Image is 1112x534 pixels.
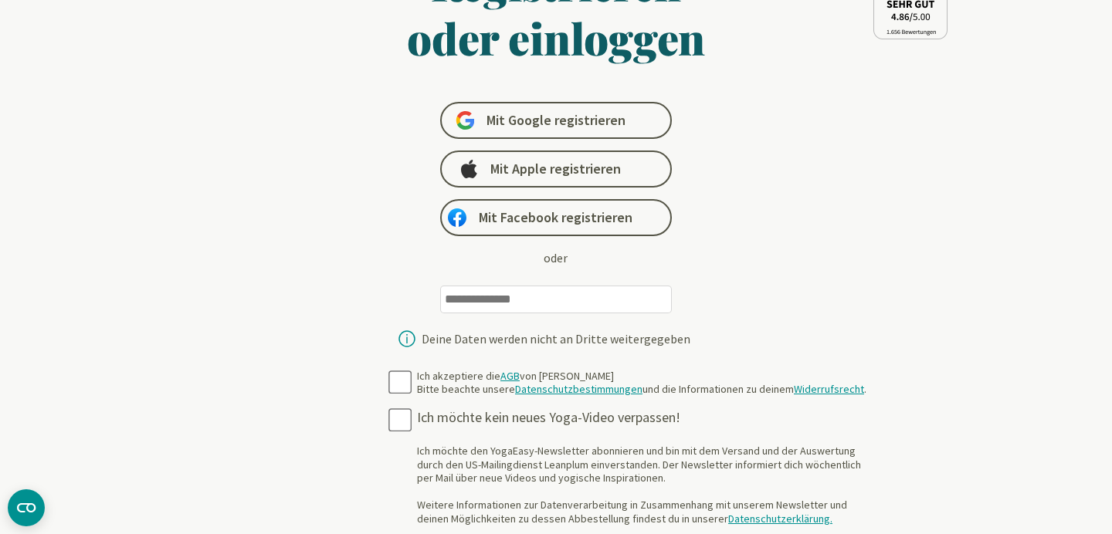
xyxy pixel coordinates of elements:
[728,512,832,526] a: Datenschutzerklärung.
[8,489,45,526] button: CMP-Widget öffnen
[490,160,621,178] span: Mit Apple registrieren
[486,111,625,130] span: Mit Google registrieren
[417,444,874,526] div: Ich möchte den YogaEasy-Newsletter abonnieren und bin mit dem Versand und der Auswertung durch de...
[479,208,632,227] span: Mit Facebook registrieren
[500,369,520,383] a: AGB
[417,409,874,427] div: Ich möchte kein neues Yoga-Video verpassen!
[515,382,642,396] a: Datenschutzbestimmungen
[440,102,672,139] a: Mit Google registrieren
[440,150,672,188] a: Mit Apple registrieren
[440,199,672,236] a: Mit Facebook registrieren
[544,248,568,267] div: oder
[794,382,864,396] a: Widerrufsrecht
[417,370,866,397] div: Ich akzeptiere die von [PERSON_NAME] Bitte beachte unsere und die Informationen zu deinem .
[422,333,690,345] div: Deine Daten werden nicht an Dritte weitergegeben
